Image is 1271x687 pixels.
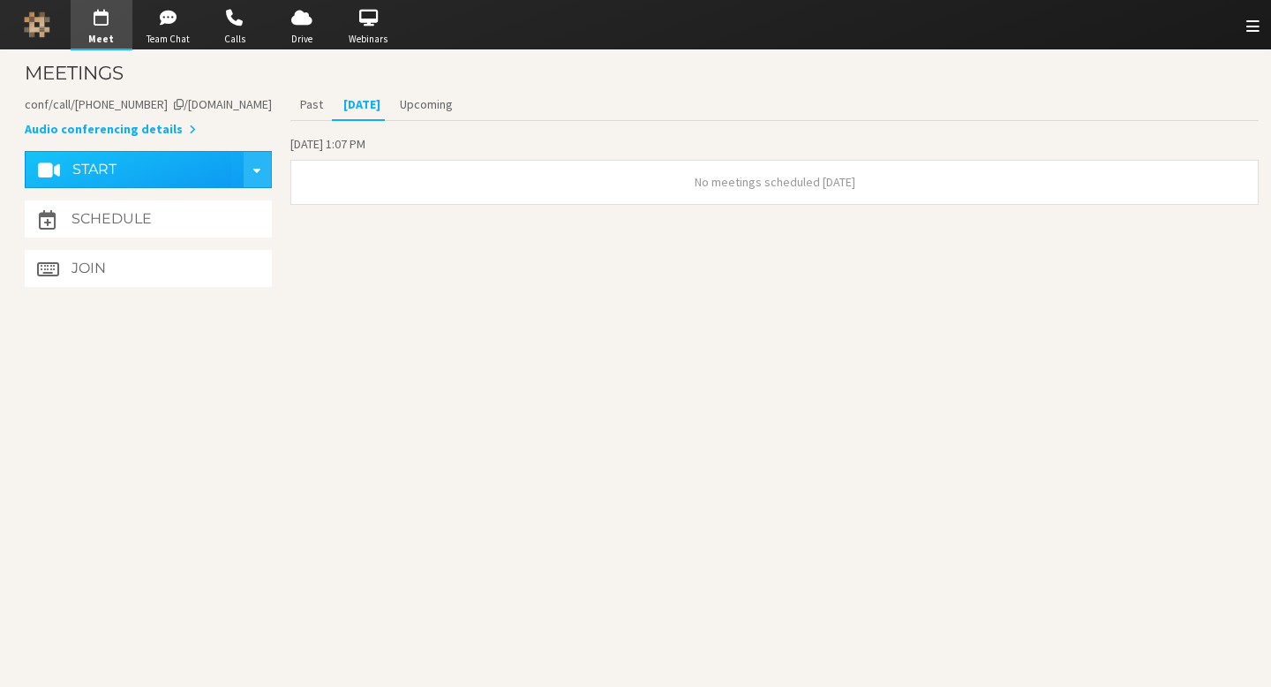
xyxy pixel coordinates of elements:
div: Start conference options [247,157,267,183]
span: [DATE] 1:07 PM [290,136,365,152]
button: Upcoming [390,89,463,120]
span: Webinars [337,32,399,47]
span: Team Chat [137,32,199,47]
button: Past [290,89,333,120]
h4: Join [71,261,106,276]
button: Schedule [25,200,272,238]
span: Copy my meeting room link [25,96,272,112]
iframe: Chat [1227,641,1258,675]
h4: Schedule [71,212,152,226]
img: Iotum [24,11,50,38]
button: [DATE] [333,89,389,120]
button: Start [38,151,231,188]
button: Copy my meeting room linkCopy my meeting room link [25,95,272,114]
span: No meetings scheduled [DATE] [695,174,855,190]
span: Meet [71,32,132,47]
span: Drive [271,32,333,47]
button: Join [25,250,272,287]
h3: Meetings [25,63,1259,83]
button: Audio conferencing details [25,120,196,139]
h4: Start [72,162,117,177]
section: Today's Meetings [290,133,1259,216]
section: Account details [25,95,272,139]
span: Calls [204,32,266,47]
